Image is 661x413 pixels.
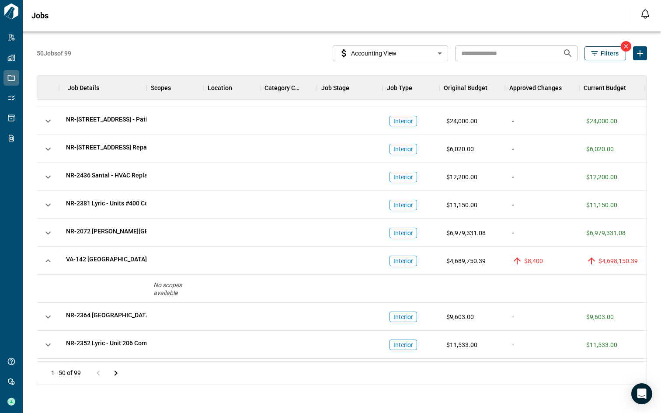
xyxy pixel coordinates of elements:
div: Scopes [151,76,171,100]
button: Sort [626,82,638,94]
button: Sort [562,82,574,94]
span: NR-2364 [GEOGRAPHIC_DATA] - Plumbing Repairs - 2025 - 005 [66,311,240,319]
div: Scopes [146,76,203,100]
span: Interior [393,229,413,237]
span: $12,200.00 [446,173,477,181]
button: Search jobs [559,45,577,62]
span: Create Job [633,46,647,60]
button: Sort [487,82,500,94]
span: $6,979,331.08 [586,229,626,237]
div: Location [203,76,260,100]
p: - [512,200,514,210]
span: $12,200.00 [586,173,617,181]
p: - [512,144,514,154]
span: $11,150.00 [446,201,477,209]
button: Go to next page [107,364,125,382]
span: NR-2072 [PERSON_NAME][GEOGRAPHIC_DATA] - Unit Rehab - 2025 - 002 [66,227,268,236]
button: Sort [412,82,424,94]
span: Filters [601,49,619,58]
div: Original Budget [444,76,487,100]
div: Approved Changes [509,76,562,100]
p: 1–50 of 99 [51,370,81,376]
span: Interior [393,257,413,265]
span: $9,603.00 [586,312,614,321]
button: Sort [232,82,244,94]
span: Interior [393,145,413,153]
span: Accounting View [351,49,397,58]
span: $6,020.00 [586,145,614,153]
div: Location [208,76,232,100]
span: NR-2436 Santal - HVAC Replacement [DATE] - [DATE] - 009 [66,171,227,180]
span: $8,400 [524,257,543,265]
span: $9,603.00 [446,312,474,321]
span: NR-[STREET_ADDRESS] - Patio Doors - 2025 [66,115,187,124]
button: Sort [349,82,362,94]
span: $6,020.00 [446,145,474,153]
p: - [512,116,514,126]
div: Job Details [59,76,146,100]
div: Open Intercom Messenger [631,383,652,404]
div: Original Budget [439,76,505,100]
p: - [512,228,514,238]
div: Current Budget [584,76,626,100]
span: Interior [393,173,413,181]
span: Interior [393,312,413,321]
span: Interior [393,201,413,209]
div: Category Code [264,76,300,100]
span: $24,000.00 [446,117,477,125]
div: Job Type [387,76,412,100]
span: $11,533.00 [586,340,617,349]
p: - [512,312,514,322]
span: Interior [393,340,413,349]
p: - [512,172,514,182]
span: VA-142 [GEOGRAPHIC_DATA] - UI - 2025 - 001 [66,255,191,264]
span: $11,150.00 [586,201,617,209]
span: $4,698,150.39 [598,257,638,265]
p: - [512,340,514,350]
div: Job Stage [321,76,349,100]
span: No scopes available [153,281,196,297]
div: Without label [333,45,448,62]
span: Jobs [31,11,49,20]
div: Job Stage [317,76,383,100]
button: Open notification feed [638,7,652,21]
span: NR-[STREET_ADDRESS] Repairs - 2025 - 005 [66,143,188,152]
button: Sort [171,82,183,94]
span: $4,689,750.39 [446,257,486,265]
div: Category Code [260,76,317,100]
div: Approved Changes [505,76,579,100]
span: 50 Jobs of 99 [37,49,71,58]
span: NR-2352 Lyric - Unit 206 Compressor - 2025 - 007 [66,339,202,347]
div: Current Budget [579,76,645,100]
button: Sort [300,82,313,94]
button: Filters [584,46,626,60]
div: Job Details [68,76,99,100]
button: Sort [99,82,111,94]
span: $11,533.00 [446,340,477,349]
span: NR-2381 Lyric - Units #400 Coil Replace - 20225 - 008 [66,199,213,208]
span: $6,979,331.08 [446,229,486,237]
span: Interior [393,117,413,125]
div: Job Type [383,76,439,100]
span: $24,000.00 [586,117,617,125]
